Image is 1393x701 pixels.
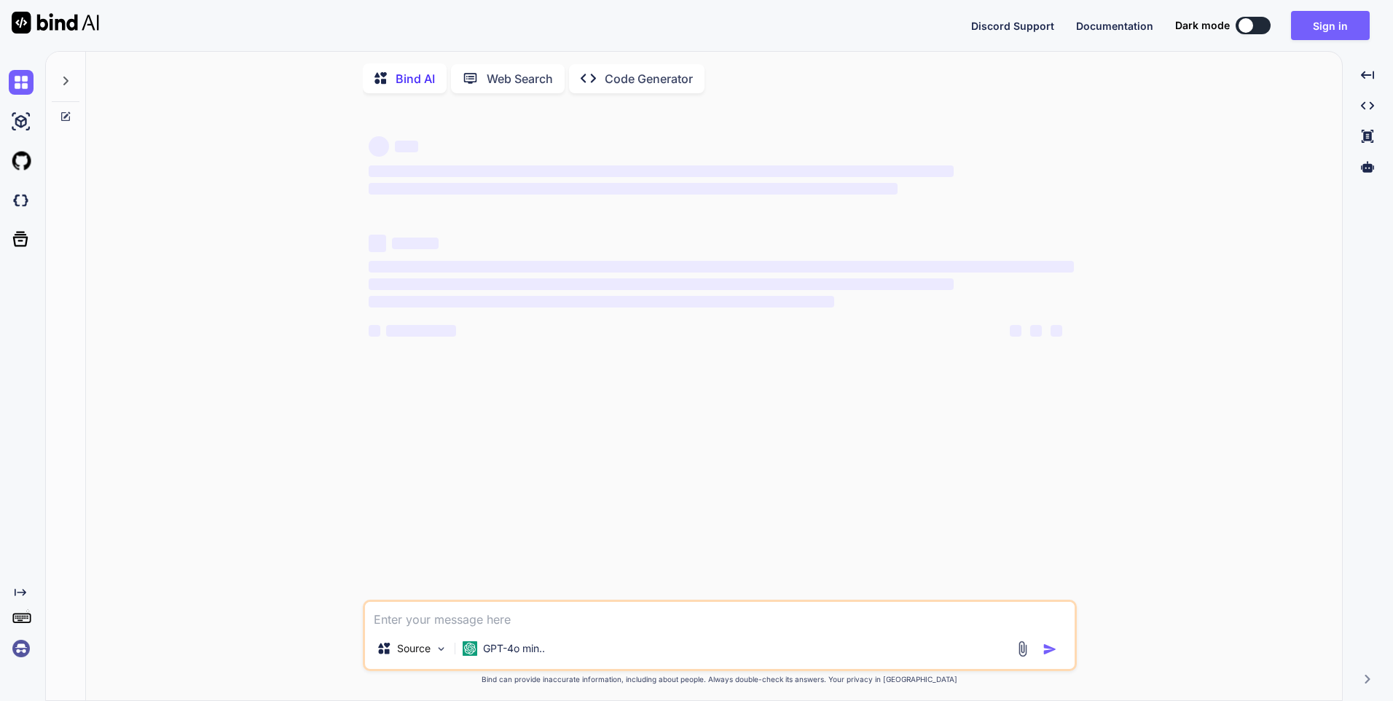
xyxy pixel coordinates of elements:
p: Code Generator [605,70,693,87]
span: ‌ [1010,325,1021,337]
span: Documentation [1076,20,1153,32]
span: ‌ [392,238,439,249]
span: Dark mode [1175,18,1230,33]
img: githubLight [9,149,34,173]
img: Bind AI [12,12,99,34]
span: ‌ [369,183,898,195]
span: ‌ [369,296,834,308]
img: GPT-4o mini [463,641,477,656]
img: attachment [1014,641,1031,657]
button: Documentation [1076,18,1153,34]
span: ‌ [369,165,954,177]
span: ‌ [369,136,389,157]
button: Discord Support [971,18,1054,34]
p: Bind AI [396,70,435,87]
span: ‌ [369,278,954,290]
span: Discord Support [971,20,1054,32]
p: Bind can provide inaccurate information, including about people. Always double-check its answers.... [363,674,1077,685]
img: ai-studio [9,109,34,134]
span: ‌ [386,325,456,337]
p: Source [397,641,431,656]
p: GPT-4o min.. [483,641,545,656]
img: Pick Models [435,643,447,655]
img: chat [9,70,34,95]
span: ‌ [369,325,380,337]
span: ‌ [369,235,386,252]
span: ‌ [1030,325,1042,337]
button: Sign in [1291,11,1370,40]
p: Web Search [487,70,553,87]
span: ‌ [395,141,418,152]
img: icon [1043,642,1057,657]
img: signin [9,636,34,661]
span: ‌ [1051,325,1062,337]
span: ‌ [369,261,1074,273]
img: darkCloudIdeIcon [9,188,34,213]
